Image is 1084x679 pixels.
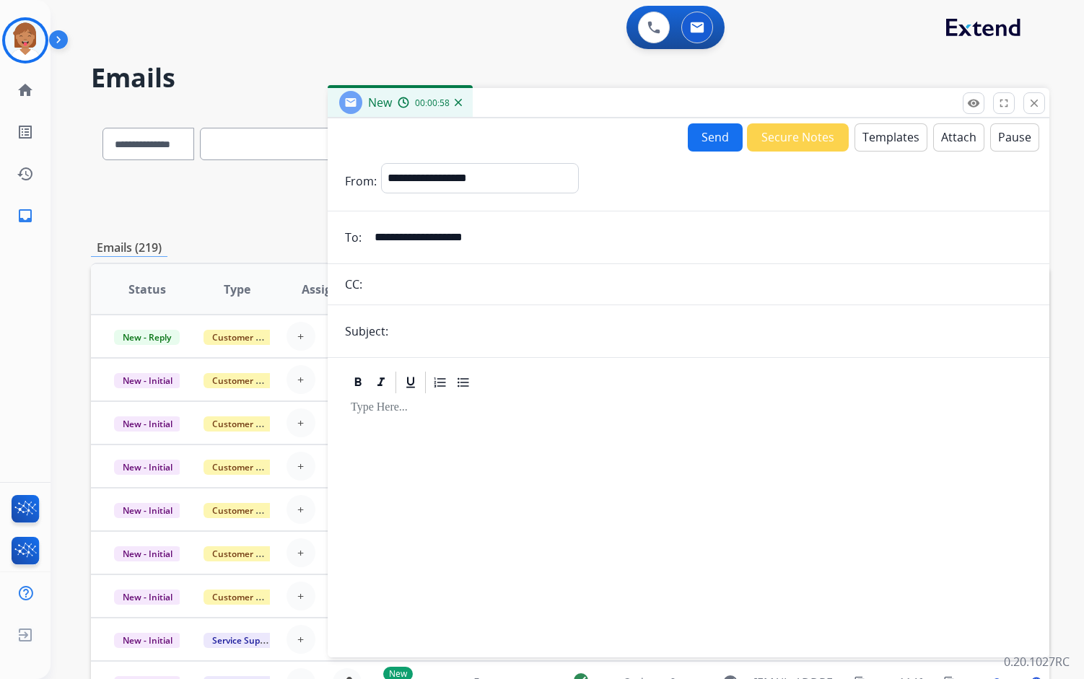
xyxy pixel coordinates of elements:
span: + [297,587,304,605]
button: + [287,322,315,351]
p: Emails (219) [91,239,167,257]
p: Subject: [345,323,388,340]
span: Customer Support [204,416,297,432]
h2: Emails [91,63,1049,92]
span: New - Initial [114,546,181,561]
button: Pause [990,123,1039,152]
span: Assignee [302,281,352,298]
button: + [287,625,315,654]
span: + [297,414,304,432]
mat-icon: history [17,165,34,183]
button: + [287,538,315,567]
span: + [297,631,304,648]
span: + [297,371,304,388]
button: Attach [933,123,984,152]
span: New - Reply [114,330,180,345]
mat-icon: list_alt [17,123,34,141]
button: + [287,408,315,437]
div: Bold [347,372,369,393]
span: + [297,501,304,518]
span: New [368,95,392,110]
span: + [297,544,304,561]
mat-icon: inbox [17,207,34,224]
span: Customer Support [204,460,297,475]
button: + [287,582,315,610]
span: New - Initial [114,373,181,388]
button: Templates [854,123,927,152]
span: New - Initial [114,460,181,475]
button: Secure Notes [747,123,849,152]
button: + [287,495,315,524]
button: + [287,452,315,481]
button: Send [688,123,743,152]
span: 00:00:58 [415,97,450,109]
span: Status [128,281,166,298]
mat-icon: close [1028,97,1041,110]
div: Ordered List [429,372,451,393]
span: Customer Support [204,373,297,388]
span: New - Initial [114,590,181,605]
p: To: [345,229,362,246]
span: Service Support [204,633,286,648]
span: Customer Support [204,503,297,518]
span: Customer Support [204,546,297,561]
img: avatar [5,20,45,61]
span: New - Initial [114,633,181,648]
span: + [297,328,304,345]
p: From: [345,172,377,190]
p: 0.20.1027RC [1004,653,1070,670]
span: + [297,457,304,475]
mat-icon: home [17,82,34,99]
div: Bullet List [453,372,474,393]
span: Customer Support [204,330,297,345]
span: Customer Support [204,590,297,605]
span: Type [224,281,250,298]
p: CC: [345,276,362,293]
span: New - Initial [114,416,181,432]
mat-icon: remove_red_eye [967,97,980,110]
div: Italic [370,372,392,393]
div: Underline [400,372,421,393]
span: New - Initial [114,503,181,518]
button: + [287,365,315,394]
mat-icon: fullscreen [997,97,1010,110]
